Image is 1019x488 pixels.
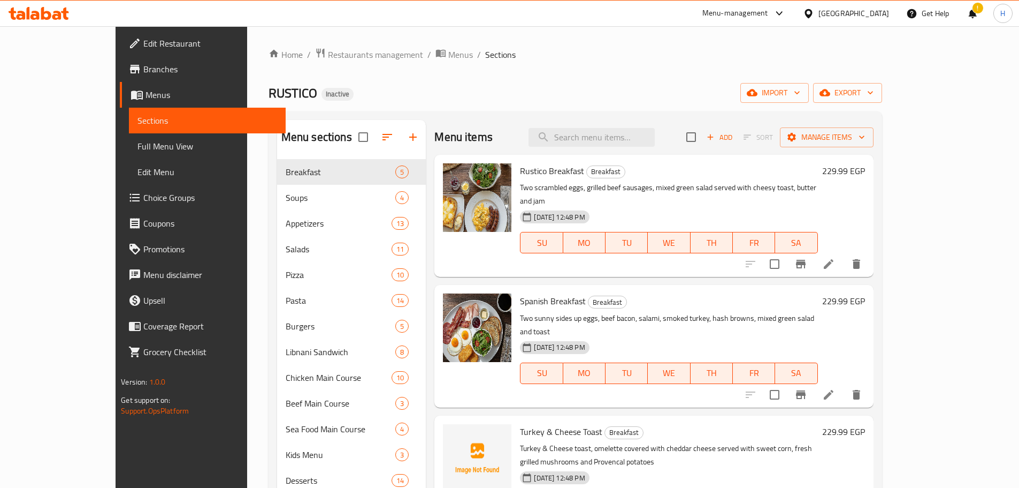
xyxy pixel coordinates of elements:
[277,159,426,185] div: Breakfast5
[121,404,189,418] a: Support.OpsPlatform
[652,235,686,251] span: WE
[277,391,426,416] div: Beef Main Course3
[822,163,865,178] h6: 229.99 EGP
[702,129,737,146] span: Add item
[588,296,627,309] div: Breakfast
[392,474,409,487] div: items
[143,63,277,76] span: Branches
[143,191,277,204] span: Choice Groups
[121,393,170,407] span: Get support on:
[779,235,813,251] span: SA
[822,258,835,271] a: Edit menu item
[315,48,423,62] a: Restaurants management
[733,363,775,384] button: FR
[352,126,374,148] span: Select all sections
[395,448,409,461] div: items
[844,251,869,277] button: delete
[281,129,352,145] h2: Menu sections
[269,81,317,105] span: RUSTICO
[485,48,516,61] span: Sections
[286,294,392,307] span: Pasta
[286,166,396,178] span: Breakfast
[610,235,643,251] span: TU
[610,365,643,381] span: TU
[120,262,286,288] a: Menu disclaimer
[392,476,408,486] span: 14
[780,127,874,147] button: Manage items
[286,191,396,204] div: Soups
[392,217,409,230] div: items
[396,193,408,203] span: 4
[395,320,409,333] div: items
[277,262,426,288] div: Pizza10
[395,423,409,436] div: items
[568,235,601,251] span: MO
[648,232,690,253] button: WE
[120,56,286,82] a: Branches
[737,235,771,251] span: FR
[396,424,408,434] span: 4
[395,397,409,410] div: items
[530,473,589,483] span: [DATE] 12:48 PM
[775,363,817,384] button: SA
[392,268,409,281] div: items
[392,373,408,383] span: 10
[520,424,602,440] span: Turkey & Cheese Toast
[120,31,286,56] a: Edit Restaurant
[691,232,733,253] button: TH
[695,365,729,381] span: TH
[149,375,166,389] span: 1.0.0
[374,124,400,150] span: Sort sections
[321,88,354,101] div: Inactive
[129,159,286,185] a: Edit Menu
[606,232,648,253] button: TU
[277,365,426,391] div: Chicken Main Course10
[286,397,396,410] span: Beef Main Course
[286,371,392,384] span: Chicken Main Course
[822,86,874,100] span: export
[520,363,563,384] button: SU
[392,270,408,280] span: 10
[277,211,426,236] div: Appetizers13
[392,219,408,229] span: 13
[813,83,882,103] button: export
[392,371,409,384] div: items
[137,114,277,127] span: Sections
[822,388,835,401] a: Edit menu item
[328,48,423,61] span: Restaurants management
[392,294,409,307] div: items
[120,236,286,262] a: Promotions
[818,7,889,19] div: [GEOGRAPHIC_DATA]
[286,243,392,256] span: Salads
[605,426,643,439] span: Breakfast
[392,296,408,306] span: 14
[286,474,392,487] span: Desserts
[587,166,625,178] span: Breakfast
[143,37,277,50] span: Edit Restaurant
[277,236,426,262] div: Salads11
[120,313,286,339] a: Coverage Report
[143,294,277,307] span: Upsell
[286,268,392,281] span: Pizza
[520,232,563,253] button: SU
[129,108,286,133] a: Sections
[120,288,286,313] a: Upsell
[740,83,809,103] button: import
[737,365,771,381] span: FR
[395,166,409,178] div: items
[286,217,392,230] span: Appetizers
[528,128,655,147] input: search
[396,347,408,357] span: 8
[530,342,589,352] span: [DATE] 12:48 PM
[286,346,396,358] div: Libnani Sandwich
[568,365,601,381] span: MO
[277,416,426,442] div: Sea Food Main Course4
[691,363,733,384] button: TH
[733,232,775,253] button: FR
